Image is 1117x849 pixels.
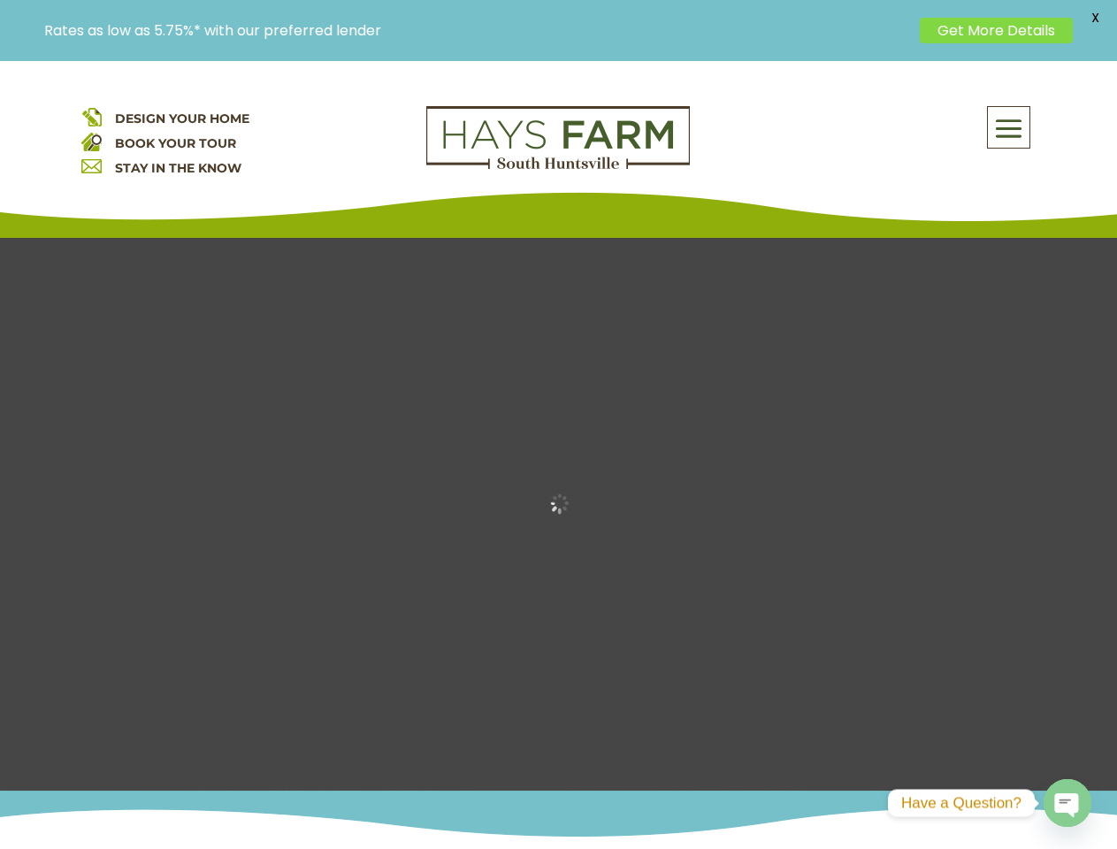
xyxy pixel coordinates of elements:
img: design your home [81,106,102,126]
a: DESIGN YOUR HOME [115,111,249,126]
span: X [1082,4,1108,31]
img: Logo [426,106,690,170]
a: STAY IN THE KNOW [115,160,241,176]
img: book your home tour [81,131,102,151]
p: Rates as low as 5.75%* with our preferred lender [44,22,911,39]
a: Get More Details [920,18,1073,43]
a: BOOK YOUR TOUR [115,135,236,151]
a: hays farm homes huntsville development [426,157,690,173]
